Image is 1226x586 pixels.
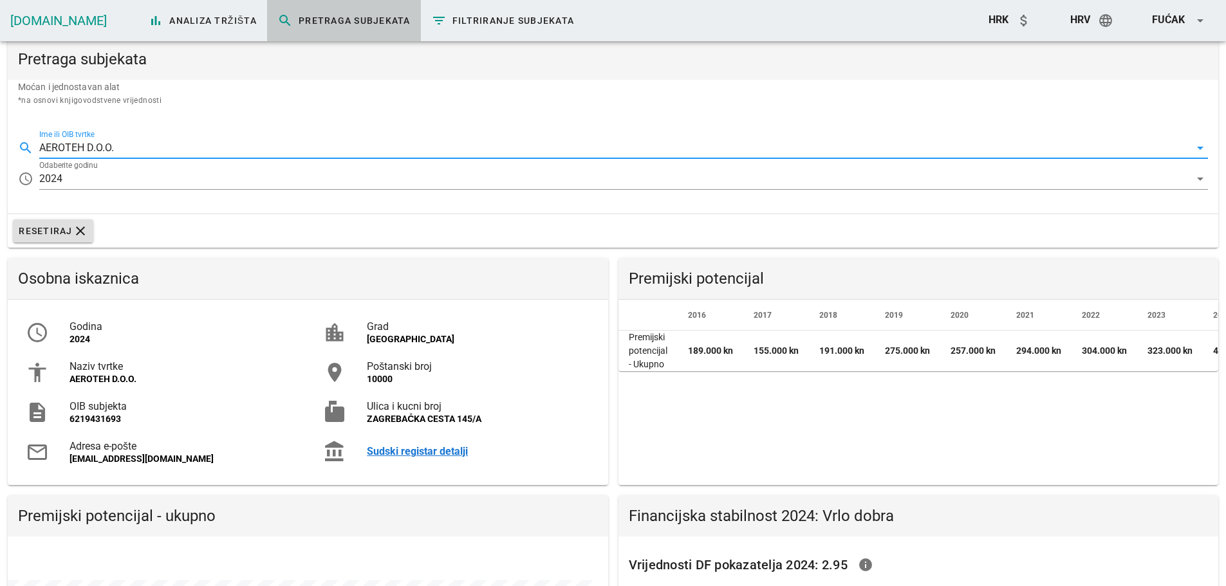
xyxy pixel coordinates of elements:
[678,300,743,331] th: 2016
[1193,13,1208,28] i: arrow_drop_down
[39,130,95,140] label: Ime ili OIB tvrtke
[10,13,107,28] a: [DOMAIN_NAME]
[8,258,608,299] div: Osobna iskaznica
[323,440,346,463] i: account_balance
[875,331,940,371] td: 275.000 kn
[1193,140,1208,156] i: arrow_drop_down
[18,171,33,187] i: access_time
[26,321,49,344] i: access_time
[148,13,163,28] i: bar_chart
[1193,171,1208,187] i: arrow_drop_down
[13,219,93,243] button: Resetiraj
[39,173,62,185] div: 2024
[70,453,292,464] div: [EMAIL_ADDRESS][DOMAIN_NAME]
[688,311,706,320] span: 2016
[39,169,1208,189] div: Odaberite godinu2024
[70,440,292,452] div: Adresa e-pošte
[1137,300,1203,331] th: 2023
[367,360,590,372] div: Poštanski broj
[70,374,292,385] div: AEROTEH D.O.O.
[1137,331,1203,371] td: 323.000 kn
[1098,13,1113,28] i: language
[277,13,411,28] span: Pretraga subjekata
[875,300,940,331] th: 2019
[951,311,969,320] span: 2020
[885,311,903,320] span: 2019
[940,331,1006,371] td: 257.000 kn
[70,334,292,345] div: 2024
[26,441,49,464] i: mail_outline
[367,320,590,333] div: Grad
[754,311,772,320] span: 2017
[1082,311,1100,320] span: 2022
[743,300,809,331] th: 2017
[678,331,743,371] td: 189.000 kn
[39,161,98,170] label: Odaberite godinu
[1072,331,1137,371] td: 304.000 kn
[26,401,49,424] i: description
[8,80,1218,117] div: Moćan i jednostavan alat
[989,14,1008,26] span: HRK
[1147,311,1166,320] span: 2023
[618,495,1219,536] div: Financijska stabilnost 2024: Vrlo dobra
[70,360,292,372] div: Naziv tvrtke
[73,223,88,239] i: clear
[18,94,1208,107] div: *na osnovi knjigovodstvene vrijednosti
[431,13,575,28] span: Filtriranje subjekata
[940,300,1006,331] th: 2020
[618,331,678,371] td: Premijski potencijal - Ukupno
[367,374,590,385] div: 10000
[1016,311,1034,320] span: 2021
[26,361,49,384] i: accessibility
[18,223,88,239] span: Resetiraj
[367,400,590,412] div: Ulica i kucni broj
[323,361,346,384] i: room
[70,400,292,412] div: OIB subjekta
[148,13,257,28] span: Analiza tržišta
[70,320,292,333] div: Godina
[323,321,346,344] i: location_city
[18,140,33,156] i: search
[367,334,590,345] div: [GEOGRAPHIC_DATA]
[743,331,809,371] td: 155.000 kn
[70,414,292,425] div: 6219431693
[1070,14,1090,26] span: hrv
[367,445,590,457] a: Sudski registar detalji
[431,13,447,28] i: filter_list
[1072,300,1137,331] th: 2022
[367,414,590,425] div: ZAGREBAČKA CESTA 145/A
[8,39,1218,80] div: Pretraga subjekata
[819,311,837,320] span: 2018
[618,258,1219,299] div: Premijski potencijal
[809,331,875,371] td: 191.000 kn
[1016,13,1032,28] i: attach_money
[1152,14,1185,26] span: Fućak
[809,300,875,331] th: 2018
[8,495,608,536] div: Premijski potencijal - ukupno
[858,557,873,572] i: info
[277,13,293,28] i: search
[1006,331,1072,371] td: 294.000 kn
[323,401,346,424] i: markunread_mailbox
[1006,300,1072,331] th: 2021
[39,138,1190,158] input: Počnite upisivati za pretragu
